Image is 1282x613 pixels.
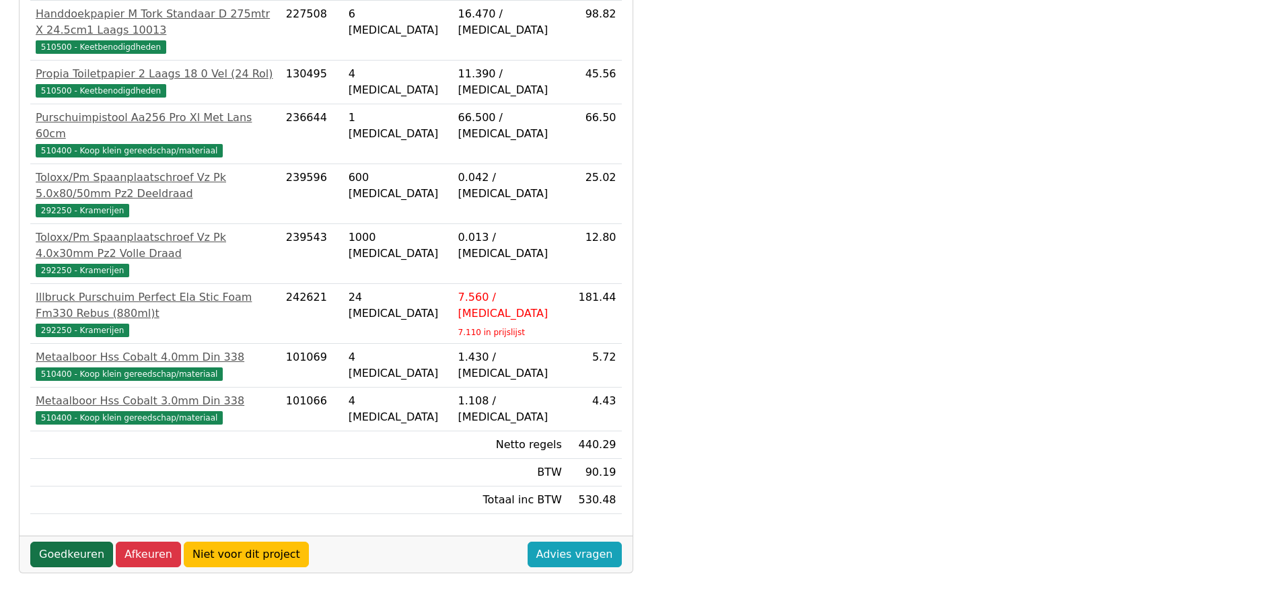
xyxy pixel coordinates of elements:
[567,61,622,104] td: 45.56
[567,486,622,514] td: 530.48
[36,110,275,158] a: Purschuimpistool Aa256 Pro Xl Met Lans 60cm510400 - Koop klein gereedschap/materiaal
[567,284,622,344] td: 181.44
[36,6,275,38] div: Handdoekpapier M Tork Standaar D 275mtr X 24.5cm1 Laags 10013
[281,61,343,104] td: 130495
[453,486,567,514] td: Totaal inc BTW
[36,349,275,365] div: Metaalboor Hss Cobalt 4.0mm Din 338
[528,542,622,567] a: Advies vragen
[349,349,448,382] div: 4 [MEDICAL_DATA]
[567,104,622,164] td: 66.50
[281,1,343,61] td: 227508
[349,66,448,98] div: 4 [MEDICAL_DATA]
[349,170,448,202] div: 600 [MEDICAL_DATA]
[36,411,223,425] span: 510400 - Koop klein gereedschap/materiaal
[567,164,622,224] td: 25.02
[30,542,113,567] a: Goedkeuren
[458,349,562,382] div: 1.430 / [MEDICAL_DATA]
[36,66,275,98] a: Propia Toiletpapier 2 Laags 18 0 Vel (24 Rol)510500 - Keetbenodigdheden
[458,110,562,142] div: 66.500 / [MEDICAL_DATA]
[281,164,343,224] td: 239596
[36,349,275,382] a: Metaalboor Hss Cobalt 4.0mm Din 338510400 - Koop klein gereedschap/materiaal
[281,284,343,344] td: 242621
[36,229,275,278] a: Toloxx/Pm Spaanplaatschroef Vz Pk 4.0x30mm Pz2 Volle Draad292250 - Kramerijen
[567,1,622,61] td: 98.82
[349,110,448,142] div: 1 [MEDICAL_DATA]
[36,144,223,157] span: 510400 - Koop klein gereedschap/materiaal
[184,542,309,567] a: Niet voor dit project
[458,6,562,38] div: 16.470 / [MEDICAL_DATA]
[567,459,622,486] td: 90.19
[36,289,275,338] a: Illbruck Purschuim Perfect Ela Stic Foam Fm330 Rebus (880ml)t292250 - Kramerijen
[36,204,129,217] span: 292250 - Kramerijen
[116,542,181,567] a: Afkeuren
[36,324,129,337] span: 292250 - Kramerijen
[36,170,275,202] div: Toloxx/Pm Spaanplaatschroef Vz Pk 5.0x80/50mm Pz2 Deeldraad
[36,6,275,55] a: Handdoekpapier M Tork Standaar D 275mtr X 24.5cm1 Laags 10013510500 - Keetbenodigdheden
[458,229,562,262] div: 0.013 / [MEDICAL_DATA]
[567,224,622,284] td: 12.80
[458,66,562,98] div: 11.390 / [MEDICAL_DATA]
[458,289,562,322] div: 7.560 / [MEDICAL_DATA]
[36,289,275,322] div: Illbruck Purschuim Perfect Ela Stic Foam Fm330 Rebus (880ml)t
[458,393,562,425] div: 1.108 / [MEDICAL_DATA]
[349,289,448,322] div: 24 [MEDICAL_DATA]
[36,367,223,381] span: 510400 - Koop klein gereedschap/materiaal
[567,388,622,431] td: 4.43
[36,229,275,262] div: Toloxx/Pm Spaanplaatschroef Vz Pk 4.0x30mm Pz2 Volle Draad
[36,170,275,218] a: Toloxx/Pm Spaanplaatschroef Vz Pk 5.0x80/50mm Pz2 Deeldraad292250 - Kramerijen
[36,66,275,82] div: Propia Toiletpapier 2 Laags 18 0 Vel (24 Rol)
[281,344,343,388] td: 101069
[281,224,343,284] td: 239543
[567,344,622,388] td: 5.72
[458,170,562,202] div: 0.042 / [MEDICAL_DATA]
[36,84,166,98] span: 510500 - Keetbenodigdheden
[36,264,129,277] span: 292250 - Kramerijen
[281,388,343,431] td: 101066
[458,328,525,337] sub: 7.110 in prijslijst
[349,393,448,425] div: 4 [MEDICAL_DATA]
[349,6,448,38] div: 6 [MEDICAL_DATA]
[453,459,567,486] td: BTW
[453,431,567,459] td: Netto regels
[281,104,343,164] td: 236644
[36,393,275,425] a: Metaalboor Hss Cobalt 3.0mm Din 338510400 - Koop klein gereedschap/materiaal
[567,431,622,459] td: 440.29
[349,229,448,262] div: 1000 [MEDICAL_DATA]
[36,40,166,54] span: 510500 - Keetbenodigdheden
[36,110,275,142] div: Purschuimpistool Aa256 Pro Xl Met Lans 60cm
[36,393,275,409] div: Metaalboor Hss Cobalt 3.0mm Din 338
